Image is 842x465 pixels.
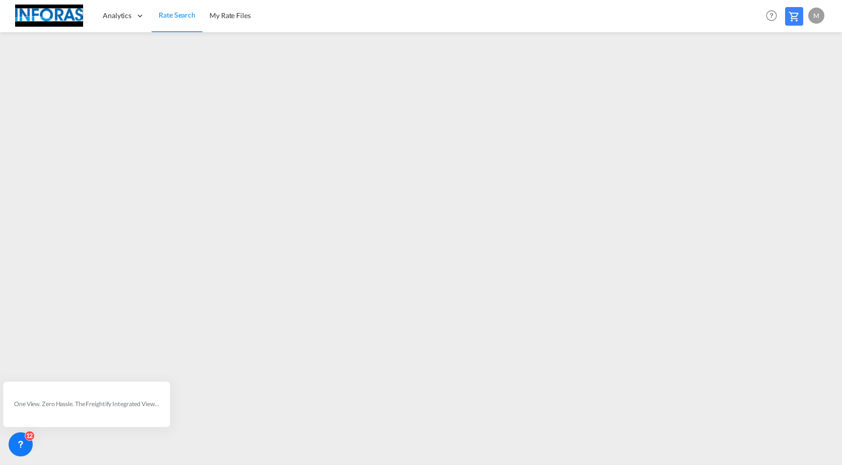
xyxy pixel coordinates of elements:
div: M [808,8,824,24]
span: Analytics [103,11,131,21]
img: eff75c7098ee11eeb65dd1c63e392380.jpg [15,5,83,27]
span: Rate Search [159,11,195,19]
span: My Rate Files [209,11,251,20]
span: Help [763,7,780,24]
div: Help [763,7,785,25]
